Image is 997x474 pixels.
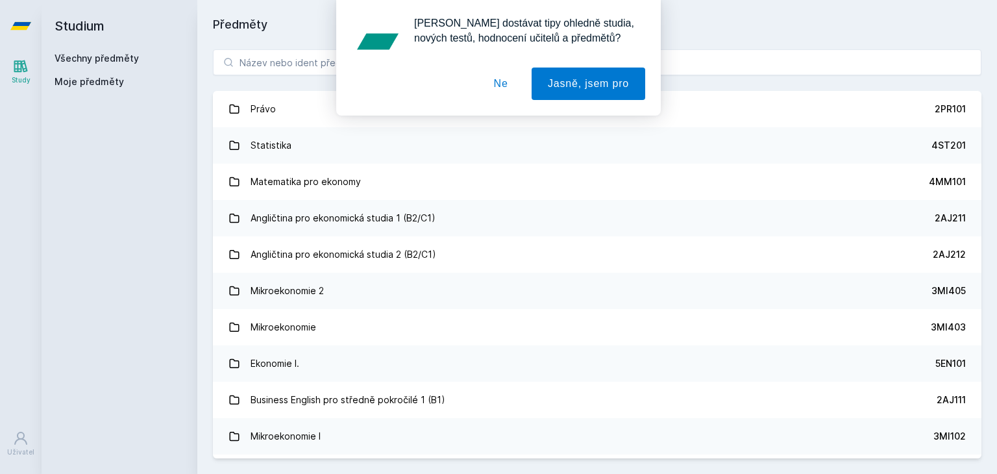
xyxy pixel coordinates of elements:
[251,423,321,449] div: Mikroekonomie I
[251,169,361,195] div: Matematika pro ekonomy
[478,68,524,100] button: Ne
[931,284,966,297] div: 3MI405
[251,278,324,304] div: Mikroekonomie 2
[7,447,34,457] div: Uživatel
[352,16,404,68] img: notification icon
[933,248,966,261] div: 2AJ212
[213,236,981,273] a: Angličtina pro ekonomická studia 2 (B2/C1) 2AJ212
[937,393,966,406] div: 2AJ111
[251,314,316,340] div: Mikroekonomie
[935,212,966,225] div: 2AJ211
[251,205,436,231] div: Angličtina pro ekonomická studia 1 (B2/C1)
[213,309,981,345] a: Mikroekonomie 3MI403
[933,430,966,443] div: 3MI102
[213,164,981,200] a: Matematika pro ekonomy 4MM101
[404,16,645,45] div: [PERSON_NAME] dostávat tipy ohledně studia, nových testů, hodnocení učitelů a předmětů?
[251,242,436,268] div: Angličtina pro ekonomická studia 2 (B2/C1)
[213,127,981,164] a: Statistika 4ST201
[213,345,981,382] a: Ekonomie I. 5EN101
[213,418,981,455] a: Mikroekonomie I 3MI102
[251,351,299,377] div: Ekonomie I.
[213,200,981,236] a: Angličtina pro ekonomická studia 1 (B2/C1) 2AJ211
[3,424,39,464] a: Uživatel
[931,139,966,152] div: 4ST201
[931,321,966,334] div: 3MI403
[213,273,981,309] a: Mikroekonomie 2 3MI405
[251,387,445,413] div: Business English pro středně pokročilé 1 (B1)
[929,175,966,188] div: 4MM101
[251,132,291,158] div: Statistika
[532,68,645,100] button: Jasně, jsem pro
[935,357,966,370] div: 5EN101
[213,382,981,418] a: Business English pro středně pokročilé 1 (B1) 2AJ111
